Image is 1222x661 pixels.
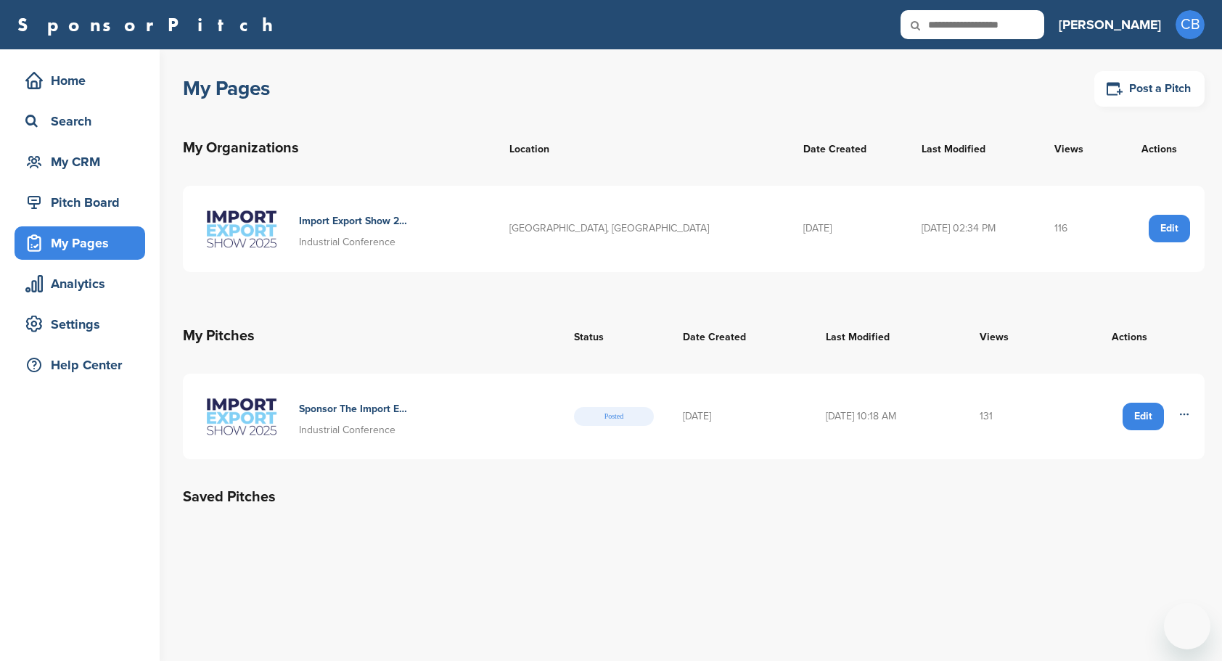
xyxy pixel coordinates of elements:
th: Actions [1055,310,1205,362]
td: [DATE] 10:18 AM [811,374,965,460]
th: Last Modified [811,310,965,362]
div: Settings [22,311,145,337]
h4: Import Export Show 2025 [299,213,411,229]
a: My CRM [15,145,145,178]
a: Search [15,104,145,138]
td: 131 [965,374,1055,460]
a: SponsorPitch [17,15,282,34]
div: Analytics [22,271,145,297]
div: Search [22,108,145,134]
a: Edit [1123,403,1164,430]
a: Help Center [15,348,145,382]
h4: Sponsor The Import Export Show 2025 [299,401,411,417]
a: Analytics [15,267,145,300]
a: Settings [15,308,145,341]
th: Date Created [789,122,907,174]
td: [DATE] 02:34 PM [907,186,1039,272]
span: Industrial Conference [299,424,395,436]
th: Actions [1114,122,1205,174]
th: Date Created [668,310,811,362]
a: Pitch Board [15,186,145,219]
td: [GEOGRAPHIC_DATA], [GEOGRAPHIC_DATA] [495,186,789,272]
td: [DATE] [668,374,811,460]
a: Post a Pitch [1094,71,1205,107]
span: Posted [574,407,654,426]
a: Import export show 2025 logo light blue pos Import Export Show 2025 Industrial Conference [197,200,480,258]
h1: My Pages [183,75,270,102]
iframe: Button to launch messaging window [1164,603,1210,649]
th: Location [495,122,789,174]
th: Last Modified [907,122,1039,174]
th: Views [1040,122,1115,174]
th: Status [559,310,668,362]
div: Pitch Board [22,189,145,215]
a: Edit [1149,215,1190,242]
div: My Pages [22,230,145,256]
th: My Pitches [183,310,559,362]
div: My CRM [22,149,145,175]
a: Home [15,64,145,97]
td: 116 [1040,186,1115,272]
h3: [PERSON_NAME] [1059,15,1161,35]
h2: Saved Pitches [183,485,1205,509]
span: CB [1176,10,1205,39]
img: Import export show 2025 logo light blue pos [197,388,284,446]
img: Import export show 2025 logo light blue pos [197,200,284,258]
td: [DATE] [789,186,907,272]
a: Import export show 2025 logo light blue pos Sponsor The Import Export Show 2025 Industrial Confer... [197,388,545,446]
div: Home [22,67,145,94]
th: My Organizations [183,122,495,174]
span: Industrial Conference [299,236,395,248]
a: [PERSON_NAME] [1059,9,1161,41]
div: Help Center [22,352,145,378]
a: My Pages [15,226,145,260]
th: Views [965,310,1055,362]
